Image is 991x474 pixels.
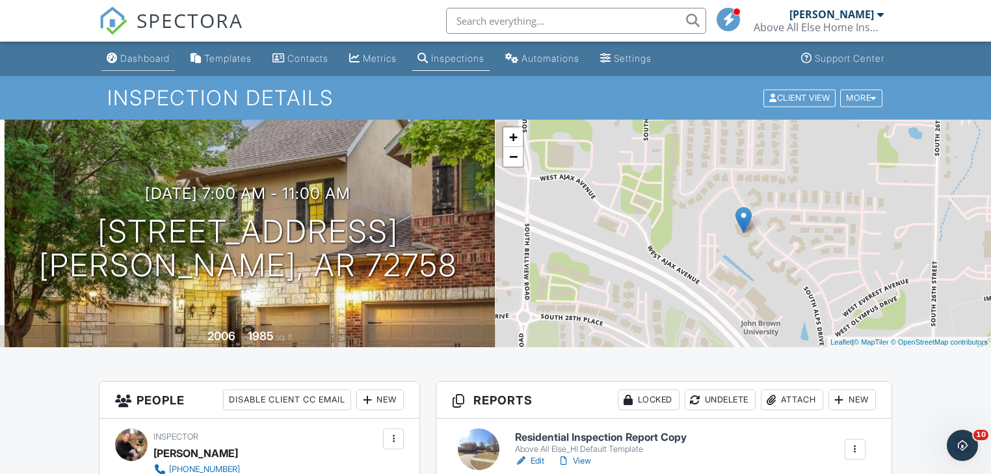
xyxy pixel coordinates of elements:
a: Inspections [412,47,490,71]
div: Templates [204,53,252,64]
span: sq. ft. [276,332,294,342]
iframe: Intercom live chat [947,430,978,461]
div: New [356,389,404,410]
h1: [STREET_ADDRESS] [PERSON_NAME], AR 72758 [39,215,457,283]
input: Search everything... [446,8,706,34]
a: Automations (Basic) [500,47,585,71]
div: Settings [614,53,652,64]
div: Metrics [363,53,397,64]
div: Disable Client CC Email [223,389,351,410]
div: Support Center [815,53,884,64]
div: More [840,89,882,107]
a: View [557,454,591,467]
div: Client View [763,89,836,107]
span: Inspector [153,432,198,441]
a: Dashboard [101,47,175,71]
span: SPECTORA [137,7,243,34]
a: Metrics [344,47,402,71]
a: © MapTiler [854,338,889,346]
div: [PERSON_NAME] [153,443,238,463]
a: Client View [762,92,839,102]
div: Attach [761,389,823,410]
div: [PERSON_NAME] [789,8,874,21]
div: Undelete [685,389,756,410]
a: Leaflet [830,338,852,346]
h6: Residential Inspection Report Copy [515,432,687,443]
h3: People [99,382,419,419]
div: 2006 [207,329,235,343]
div: Contacts [287,53,328,64]
a: Support Center [796,47,890,71]
a: Edit [515,454,544,467]
a: SPECTORA [99,18,243,45]
div: Above All Else_HI Default Template [515,444,687,454]
h1: Inspection Details [107,86,884,109]
a: Zoom in [503,127,523,147]
a: Templates [185,47,257,71]
div: Dashboard [120,53,170,64]
div: New [828,389,876,410]
a: Residential Inspection Report Copy Above All Else_HI Default Template [515,432,687,454]
h3: Reports [436,382,891,419]
div: | [827,337,991,348]
div: Above All Else Home Inspections, LLC [754,21,884,34]
a: © OpenStreetMap contributors [891,338,988,346]
span: Built [191,332,205,342]
span: 10 [973,430,988,440]
div: Locked [618,389,680,410]
div: Automations [522,53,579,64]
h3: [DATE] 7:00 am - 11:00 am [145,185,350,202]
div: 1985 [248,329,274,343]
a: Zoom out [503,147,523,166]
a: Settings [595,47,657,71]
img: The Best Home Inspection Software - Spectora [99,7,127,35]
a: Contacts [267,47,334,71]
div: Inspections [431,53,484,64]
